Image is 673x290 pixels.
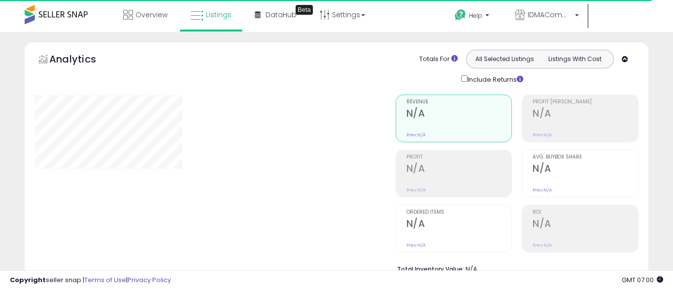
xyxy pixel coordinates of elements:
span: Avg. Buybox Share [533,155,638,160]
button: All Selected Listings [469,53,540,65]
li: N/A [397,262,631,274]
div: Include Returns [454,73,535,85]
span: ROI [533,210,638,215]
span: Ordered Items [406,210,512,215]
span: DataHub [266,10,297,20]
span: Listings [206,10,232,20]
strong: Copyright [10,275,46,285]
b: Total Inventory Value: [397,265,464,273]
h2: N/A [533,218,638,231]
a: Privacy Policy [128,275,171,285]
small: Prev: N/A [533,132,552,138]
span: Overview [135,10,168,20]
small: Prev: N/A [406,187,426,193]
span: Profit [PERSON_NAME] [533,99,638,105]
h5: Analytics [49,52,115,68]
i: Get Help [454,9,467,21]
h2: N/A [406,108,512,121]
span: Revenue [406,99,512,105]
div: seller snap | | [10,276,171,285]
span: Profit [406,155,512,160]
h2: N/A [406,218,512,231]
h2: N/A [406,163,512,176]
span: 2025-10-7 07:00 GMT [622,275,663,285]
div: Totals For [419,55,458,64]
small: Prev: N/A [533,187,552,193]
small: Prev: N/A [533,242,552,248]
h2: N/A [533,108,638,121]
a: Help [447,1,499,32]
small: Prev: N/A [406,132,426,138]
h2: N/A [533,163,638,176]
a: Terms of Use [84,275,126,285]
div: Tooltip anchor [296,5,313,15]
span: IDMACommerce LLC [528,10,572,20]
span: Help [469,11,482,20]
button: Listings With Cost [539,53,610,65]
small: Prev: N/A [406,242,426,248]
